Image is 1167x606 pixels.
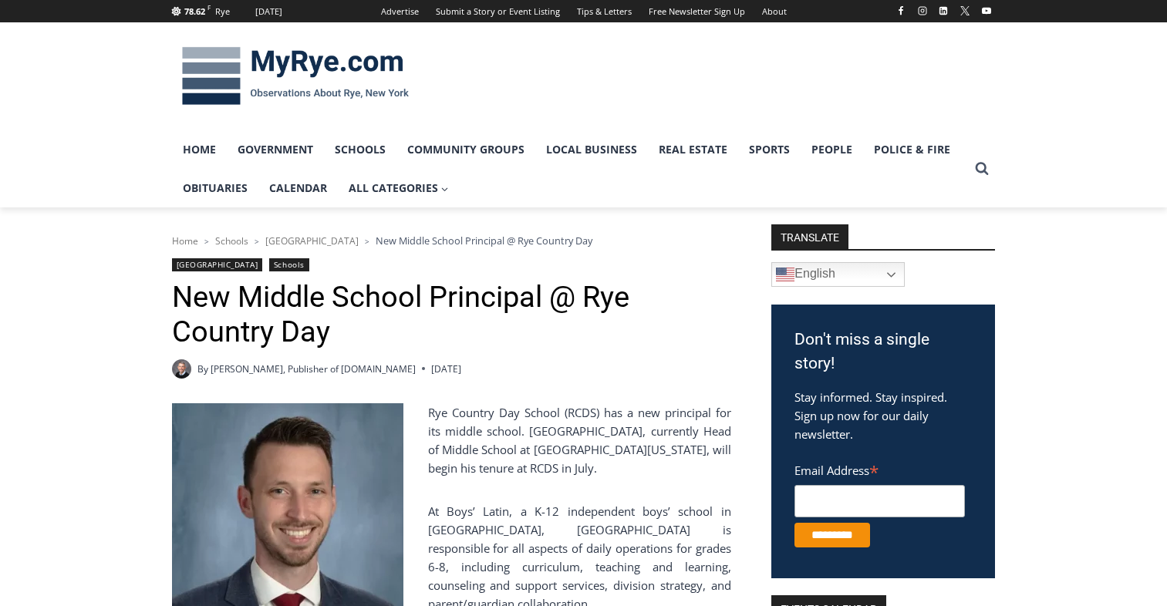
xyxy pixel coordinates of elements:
a: Community Groups [396,130,535,169]
div: [DATE] [255,5,282,19]
span: F [207,3,211,12]
span: New Middle School Principal @ Rye Country Day [376,234,592,247]
a: Government [227,130,324,169]
a: All Categories [338,169,460,207]
a: English [771,262,905,287]
a: Linkedin [934,2,953,20]
a: Home [172,234,198,247]
a: Instagram [913,2,932,20]
button: View Search Form [968,155,996,183]
a: Sports [738,130,801,169]
a: Home [172,130,227,169]
h3: Don't miss a single story! [794,328,972,376]
h1: New Middle School Principal @ Rye Country Day [172,280,731,350]
img: en [776,265,794,284]
label: Email Address [794,455,965,483]
a: [PERSON_NAME], Publisher of [DOMAIN_NAME] [211,362,416,375]
a: Schools [269,258,309,271]
span: > [204,236,209,247]
a: YouTube [977,2,996,20]
strong: TRANSLATE [771,224,848,249]
a: Police & Fire [863,130,961,169]
p: Rye Country Day School (RCDS) has a new principal for its middle school. [GEOGRAPHIC_DATA], curre... [172,403,731,477]
img: MyRye.com [172,36,419,116]
a: [GEOGRAPHIC_DATA] [265,234,359,247]
a: Calendar [258,169,338,207]
span: 78.62 [184,5,205,17]
span: > [365,236,369,247]
span: All Categories [349,180,449,197]
a: Obituaries [172,169,258,207]
nav: Breadcrumbs [172,233,731,248]
a: Real Estate [648,130,738,169]
div: Rye [215,5,230,19]
span: > [255,236,259,247]
a: Schools [215,234,248,247]
p: Stay informed. Stay inspired. Sign up now for our daily newsletter. [794,388,972,443]
a: X [956,2,974,20]
a: Author image [172,359,191,379]
nav: Primary Navigation [172,130,968,208]
a: [GEOGRAPHIC_DATA] [172,258,263,271]
a: People [801,130,863,169]
time: [DATE] [431,362,461,376]
a: Schools [324,130,396,169]
span: By [197,362,208,376]
a: Facebook [892,2,910,20]
a: Local Business [535,130,648,169]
